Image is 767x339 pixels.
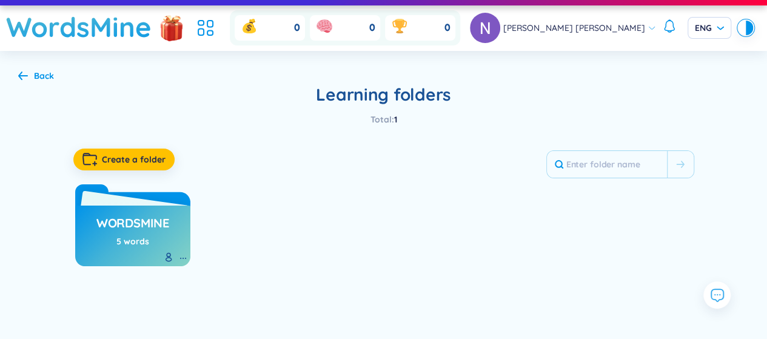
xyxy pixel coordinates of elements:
[102,153,166,166] span: Create a folder
[444,21,450,35] span: 0
[547,151,667,178] input: Enter folder name
[470,13,500,43] img: avatar
[116,235,149,248] div: 5 words
[695,22,724,34] span: ENG
[96,215,169,238] h3: WordsMine
[369,21,375,35] span: 0
[394,114,397,125] span: 1
[18,72,54,82] a: Back
[503,21,645,35] span: [PERSON_NAME] [PERSON_NAME]
[370,114,394,125] span: Total :
[6,5,152,49] a: WordsMine
[73,149,175,170] button: Create a folder
[470,13,503,43] a: avatar
[34,69,54,82] div: Back
[159,9,184,45] img: flashSalesIcon.a7f4f837.png
[73,84,694,106] h2: Learning folders
[294,21,300,35] span: 0
[96,212,169,235] a: WordsMine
